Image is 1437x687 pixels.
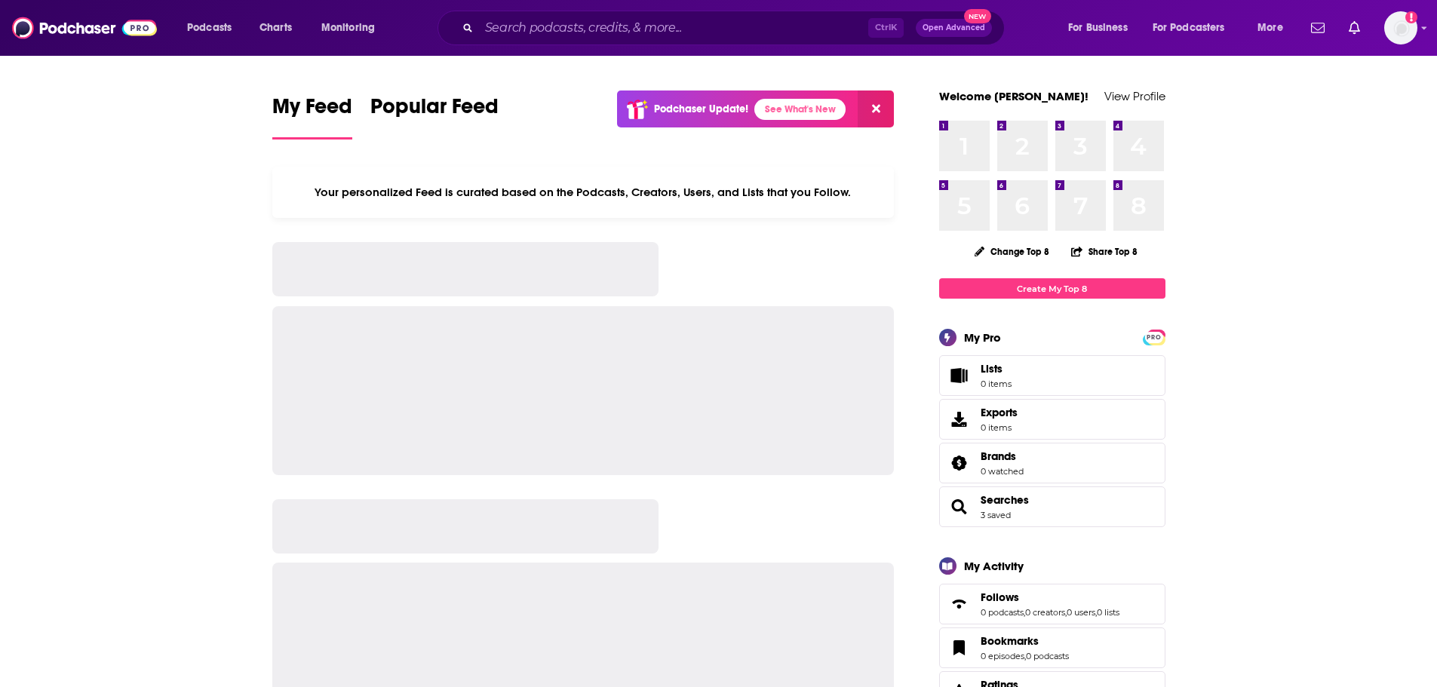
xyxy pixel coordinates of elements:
span: Brands [981,449,1016,463]
span: Open Advanced [923,24,985,32]
span: PRO [1145,332,1163,343]
a: PRO [1145,331,1163,342]
button: open menu [311,16,395,40]
span: 0 items [981,422,1018,433]
span: Follows [981,590,1019,604]
div: Your personalized Feed is curated based on the Podcasts, Creators, Users, and Lists that you Follow. [272,167,895,218]
button: Share Top 8 [1070,237,1138,266]
button: Change Top 8 [966,242,1059,261]
button: open menu [1058,16,1147,40]
span: Lists [981,362,1003,376]
a: Bookmarks [981,634,1069,648]
span: Popular Feed [370,94,499,128]
span: Podcasts [187,17,232,38]
span: Lists [981,362,1012,376]
a: Charts [250,16,301,40]
a: Follows [981,590,1119,604]
span: 0 items [981,379,1012,389]
a: Searches [981,493,1029,507]
span: Brands [939,443,1165,483]
span: New [964,9,991,23]
span: , [1095,607,1097,618]
button: open menu [1247,16,1302,40]
span: More [1257,17,1283,38]
span: Follows [939,584,1165,624]
button: open menu [177,16,251,40]
a: Brands [981,449,1024,463]
a: Popular Feed [370,94,499,140]
span: Logged in as gracewagner [1384,11,1417,44]
a: 0 episodes [981,651,1024,661]
span: Ctrl K [868,18,904,38]
a: Welcome [PERSON_NAME]! [939,89,1088,103]
a: Show notifications dropdown [1305,15,1331,41]
div: My Activity [964,559,1024,573]
a: View Profile [1104,89,1165,103]
input: Search podcasts, credits, & more... [479,16,868,40]
span: Exports [944,409,975,430]
span: Searches [939,486,1165,527]
a: 0 podcasts [981,607,1024,618]
button: Open AdvancedNew [916,19,992,37]
span: Exports [981,406,1018,419]
span: , [1065,607,1067,618]
a: Create My Top 8 [939,278,1165,299]
a: Searches [944,496,975,517]
img: Podchaser - Follow, Share and Rate Podcasts [12,14,157,42]
span: Monitoring [321,17,375,38]
a: Show notifications dropdown [1343,15,1366,41]
svg: Add a profile image [1405,11,1417,23]
span: Bookmarks [981,634,1039,648]
span: , [1024,607,1025,618]
span: , [1024,651,1026,661]
button: Show profile menu [1384,11,1417,44]
a: My Feed [272,94,352,140]
a: Brands [944,452,975,474]
span: Bookmarks [939,627,1165,668]
span: My Feed [272,94,352,128]
a: Lists [939,355,1165,396]
a: 0 watched [981,466,1024,477]
a: 0 podcasts [1026,651,1069,661]
a: 0 users [1067,607,1095,618]
a: Exports [939,399,1165,440]
a: 0 lists [1097,607,1119,618]
a: 3 saved [981,510,1011,520]
a: Follows [944,593,975,615]
span: Charts [259,17,292,38]
p: Podchaser Update! [654,103,748,115]
span: Lists [944,365,975,386]
div: My Pro [964,330,1001,345]
img: User Profile [1384,11,1417,44]
a: 0 creators [1025,607,1065,618]
button: open menu [1143,16,1247,40]
div: Search podcasts, credits, & more... [452,11,1019,45]
a: See What's New [754,99,846,120]
a: Bookmarks [944,637,975,658]
span: For Podcasters [1153,17,1225,38]
span: For Business [1068,17,1128,38]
